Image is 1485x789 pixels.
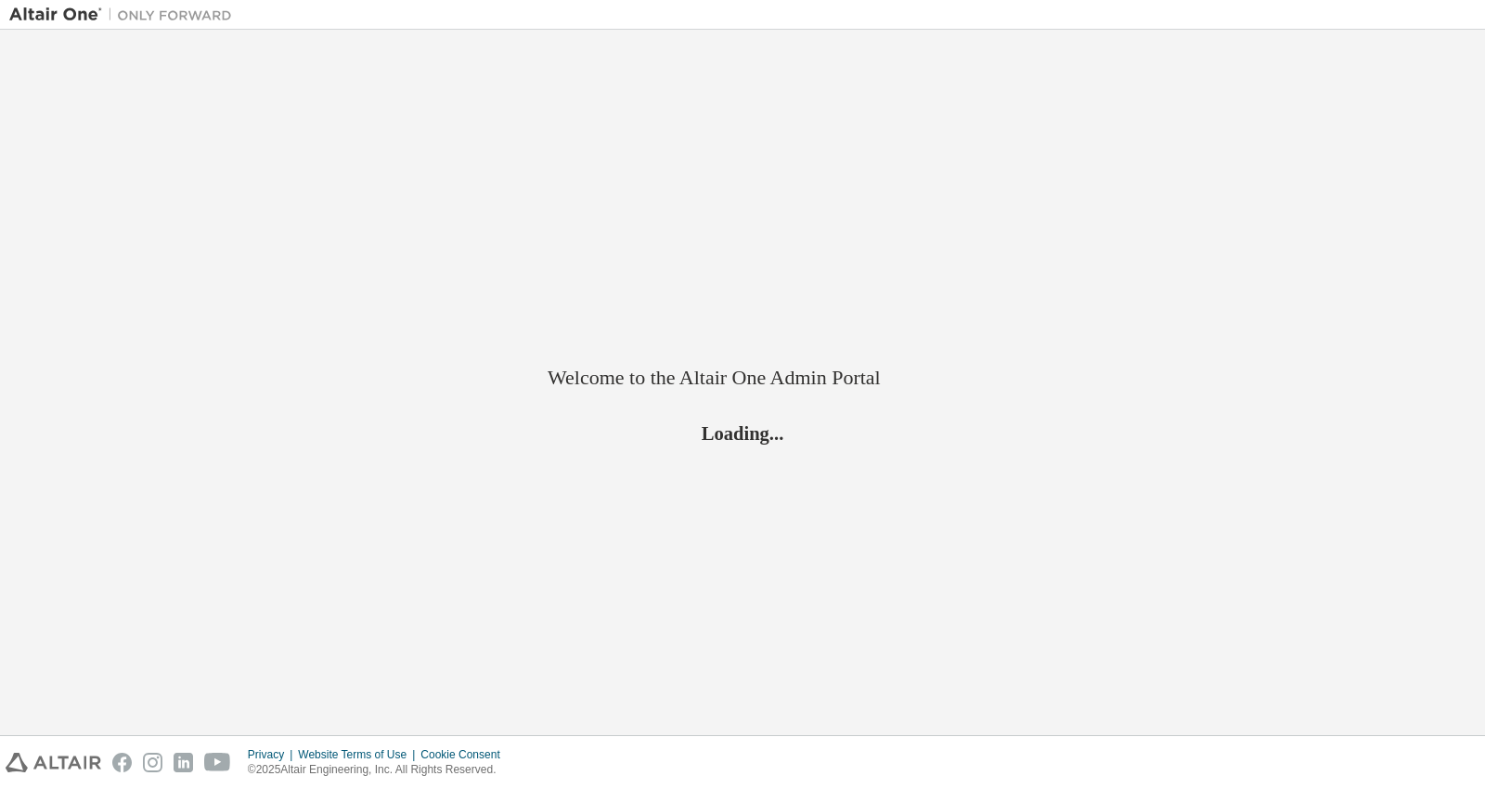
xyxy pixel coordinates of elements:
div: Website Terms of Use [298,747,420,762]
img: altair_logo.svg [6,753,101,772]
img: facebook.svg [112,753,132,772]
div: Privacy [248,747,298,762]
img: youtube.svg [204,753,231,772]
img: instagram.svg [143,753,162,772]
p: © 2025 Altair Engineering, Inc. All Rights Reserved. [248,762,511,778]
img: Altair One [9,6,241,24]
div: Cookie Consent [420,747,510,762]
img: linkedin.svg [174,753,193,772]
h2: Welcome to the Altair One Admin Portal [548,365,937,391]
h2: Loading... [548,421,937,446]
